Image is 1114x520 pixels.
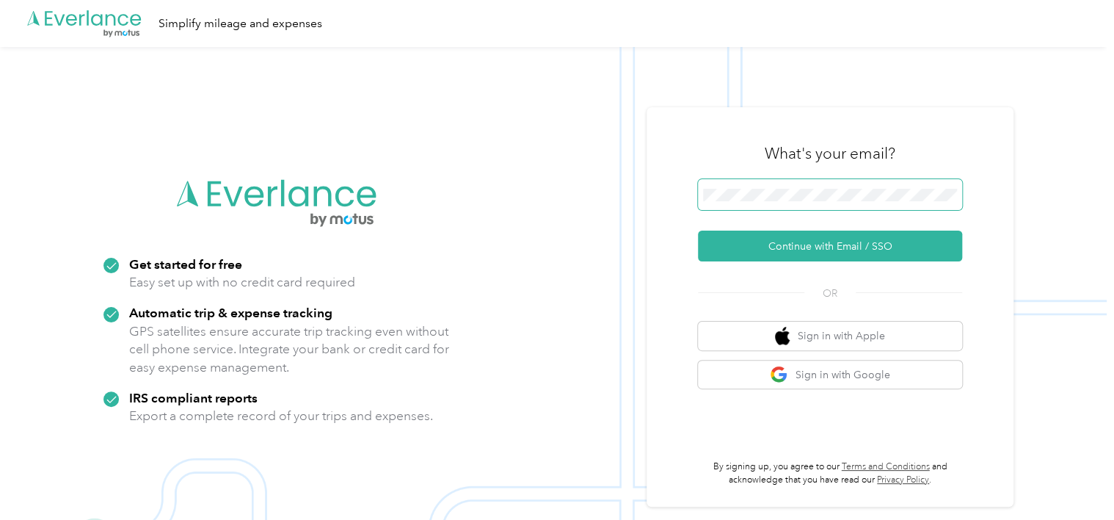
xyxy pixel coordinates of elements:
[129,273,355,292] p: Easy set up with no credit card required
[698,461,962,486] p: By signing up, you agree to our and acknowledge that you have read our .
[698,322,962,350] button: apple logoSign in with Apple
[842,461,930,472] a: Terms and Conditions
[775,327,790,345] img: apple logo
[129,305,332,320] strong: Automatic trip & expense tracking
[877,474,929,485] a: Privacy Policy
[129,407,433,425] p: Export a complete record of your trips and expenses.
[770,366,788,384] img: google logo
[129,256,242,272] strong: Get started for free
[159,15,322,33] div: Simplify mileage and expenses
[804,286,856,301] span: OR
[765,143,895,164] h3: What's your email?
[698,361,962,389] button: google logoSign in with Google
[129,390,258,405] strong: IRS compliant reports
[698,231,962,261] button: Continue with Email / SSO
[129,322,450,377] p: GPS satellites ensure accurate trip tracking even without cell phone service. Integrate your bank...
